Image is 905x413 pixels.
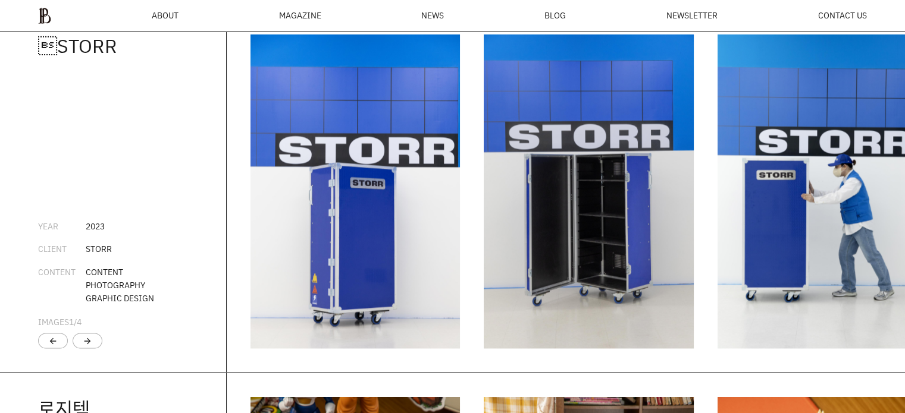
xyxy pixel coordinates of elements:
[38,242,86,256] div: CLIENT
[86,266,154,305] div: CONTENT PHOTOGRAPHY GRAPHIC DESIGN
[818,11,867,20] a: CONTACT US
[484,34,693,348] img: 90ce9c79f66fa.jpg
[69,316,74,327] span: 1
[73,333,102,348] div: Next slide
[69,316,82,327] span: /
[77,316,82,327] span: 4
[421,11,444,20] a: NEWS
[666,11,718,20] a: NEWSLETTER
[250,34,460,348] img: fbe851eee9348.jpg
[152,11,179,20] a: ABOUT
[544,11,566,20] a: BLOG
[38,7,51,24] img: ba379d5522eb3.png
[38,333,68,348] div: Previous slide
[250,34,460,348] a: 1 / 5
[83,336,92,345] div: arrow_forward
[38,315,82,328] div: IMAGES
[38,34,188,58] h4: STORR
[38,220,86,233] div: YEAR
[278,11,321,20] div: MAGAZINE
[86,220,105,233] div: 2023
[484,34,693,348] a: 2 / 5
[48,336,58,345] div: arrow_back
[86,242,112,256] div: STORR
[38,266,86,305] div: CONTENT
